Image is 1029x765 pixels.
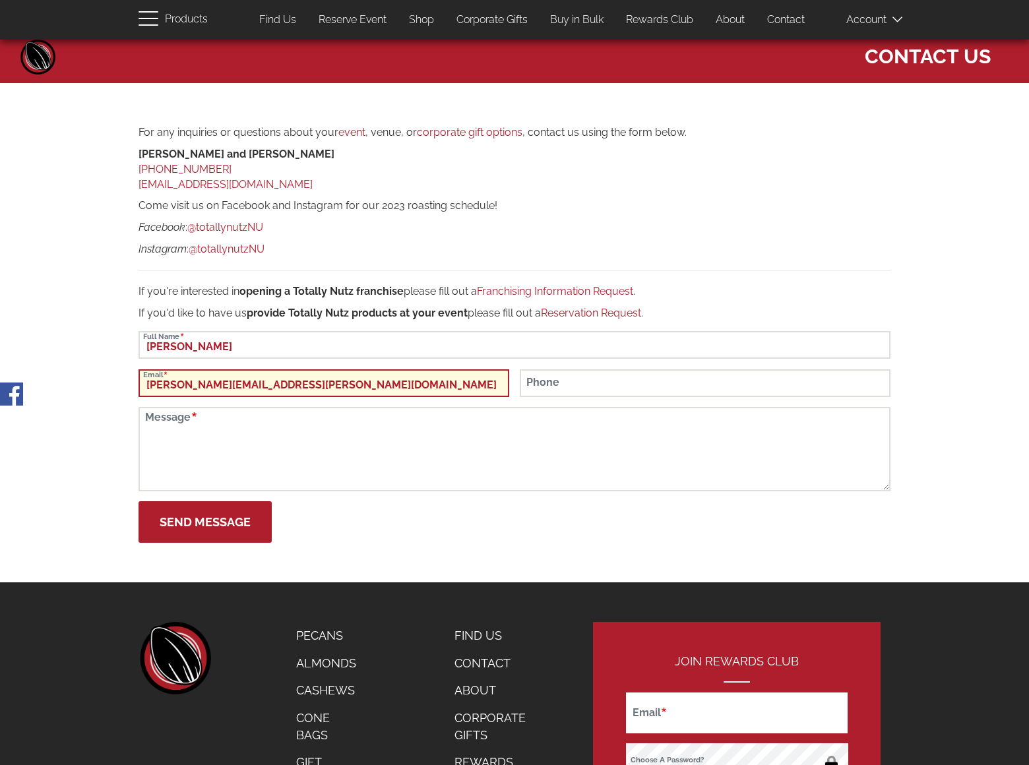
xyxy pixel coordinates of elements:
[338,126,365,138] a: event
[247,307,468,319] strong: provide Totally Nutz products at your event
[139,178,313,191] a: [EMAIL_ADDRESS][DOMAIN_NAME]
[249,7,306,33] a: Find Us
[139,125,890,140] p: For any inquiries or questions about your , venue, or , contact us using the form below.
[18,37,58,76] a: Home
[286,704,369,749] a: Cone Bags
[445,704,551,749] a: Corporate Gifts
[139,306,890,321] p: If you'd like to have us please fill out a .
[139,501,272,543] button: Send Message
[187,221,263,233] a: @totallynutzNU
[139,243,187,255] em: Instagram
[139,220,890,235] p: :
[626,655,848,683] h2: Join Rewards Club
[445,622,551,650] a: Find Us
[139,284,890,299] p: If you're interested in please fill out a .
[286,622,369,650] a: Pecans
[286,677,369,704] a: Cashews
[399,7,444,33] a: Shop
[706,7,755,33] a: About
[139,199,890,214] p: Come visit us on Facebook and Instagram for our 2023 roasting schedule!
[477,285,633,297] a: Franchising Information Request
[417,126,522,138] a: corporate gift options
[239,285,404,297] strong: opening a Totally Nutz franchise
[616,7,703,33] a: Rewards Club
[139,163,232,175] a: [PHONE_NUMBER]
[139,242,890,257] p: :
[865,37,991,70] span: Contact Us
[445,677,551,704] a: About
[445,650,551,677] a: Contact
[626,692,848,733] input: Email
[540,7,613,33] a: Buy in Bulk
[139,221,185,233] em: Facebook
[447,7,538,33] a: Corporate Gifts
[189,243,265,255] a: @totallynutzNU
[139,622,211,694] a: home
[286,650,369,677] a: Almonds
[165,10,208,29] span: Products
[139,331,890,359] input: Full Name
[309,7,396,33] a: Reserve Event
[541,307,641,319] a: Reservation Request
[139,148,334,160] strong: [PERSON_NAME] and [PERSON_NAME]
[139,369,509,397] input: Email
[520,369,890,397] input: Phone
[757,7,815,33] a: Contact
